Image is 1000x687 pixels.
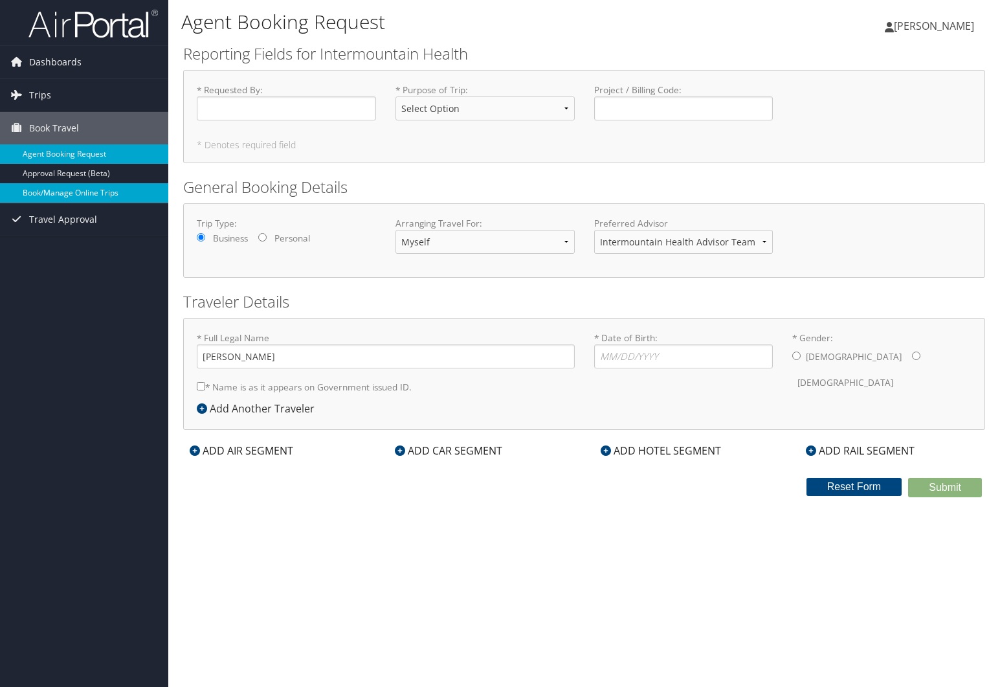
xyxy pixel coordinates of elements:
select: * Purpose of Trip: [395,96,575,120]
button: Submit [908,478,982,497]
label: Arranging Travel For: [395,217,575,230]
input: * Name is as it appears on Government issued ID. [197,382,205,390]
h1: Agent Booking Request [181,8,718,36]
label: Project / Billing Code : [594,84,773,120]
button: Reset Form [806,478,902,496]
img: airportal-logo.png [28,8,158,39]
div: Add Another Traveler [197,401,321,416]
input: * Full Legal Name [197,344,575,368]
input: * Gender:[DEMOGRAPHIC_DATA][DEMOGRAPHIC_DATA] [792,352,801,360]
div: ADD RAIL SEGMENT [799,443,921,458]
h5: * Denotes required field [197,141,972,150]
label: Business [213,232,248,245]
label: Preferred Advisor [594,217,773,230]
span: Dashboards [29,46,82,78]
div: ADD CAR SEGMENT [388,443,509,458]
input: * Gender:[DEMOGRAPHIC_DATA][DEMOGRAPHIC_DATA] [912,352,920,360]
label: [DEMOGRAPHIC_DATA] [806,344,902,369]
span: Book Travel [29,112,79,144]
label: * Purpose of Trip : [395,84,575,131]
span: [PERSON_NAME] [894,19,974,33]
h2: Traveler Details [183,291,985,313]
div: ADD HOTEL SEGMENT [594,443,728,458]
input: * Date of Birth: [594,344,773,368]
div: ADD AIR SEGMENT [183,443,300,458]
label: Personal [274,232,310,245]
a: [PERSON_NAME] [885,6,987,45]
label: * Date of Birth: [594,332,773,368]
label: Trip Type: [197,217,376,230]
label: * Gender: [792,332,972,396]
input: Project / Billing Code: [594,96,773,120]
label: * Full Legal Name [197,332,575,368]
span: Travel Approval [29,203,97,236]
label: [DEMOGRAPHIC_DATA] [797,370,893,395]
input: * Requested By: [197,96,376,120]
span: Trips [29,79,51,111]
h2: General Booking Details [183,176,985,198]
label: * Requested By : [197,84,376,120]
h2: Reporting Fields for Intermountain Health [183,43,985,65]
label: * Name is as it appears on Government issued ID. [197,375,412,399]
